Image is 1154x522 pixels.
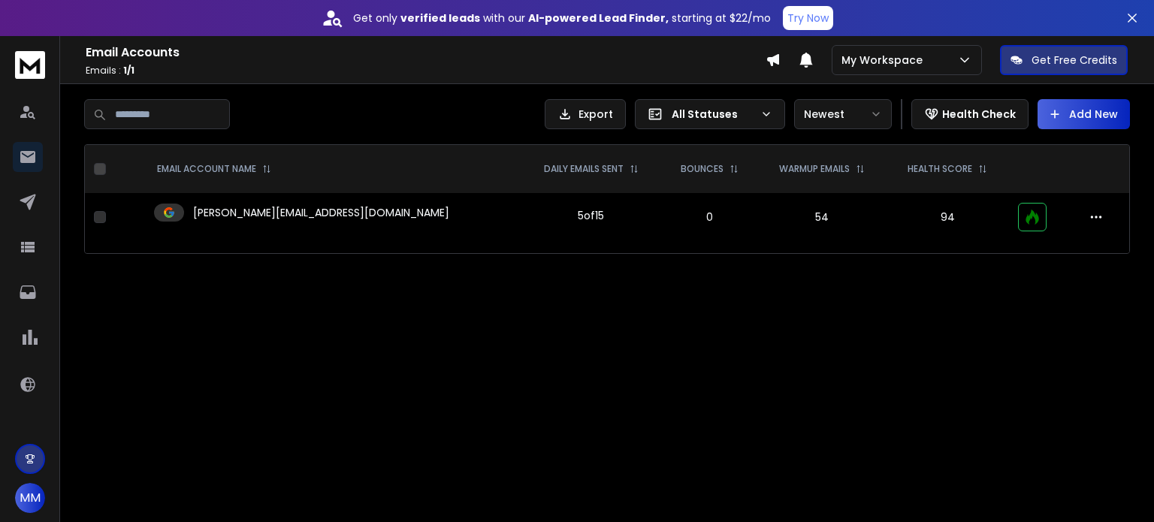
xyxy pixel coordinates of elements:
button: MM [15,483,45,513]
p: BOUNCES [681,163,724,175]
p: [PERSON_NAME][EMAIL_ADDRESS][DOMAIN_NAME] [193,205,449,220]
button: Get Free Credits [1000,45,1128,75]
div: EMAIL ACCOUNT NAME [157,163,271,175]
span: 1 / 1 [123,64,134,77]
p: All Statuses [672,107,754,122]
p: My Workspace [841,53,929,68]
button: Newest [794,99,892,129]
button: Export [545,99,626,129]
p: Get only with our starting at $22/mo [353,11,771,26]
td: 54 [757,193,887,241]
button: Try Now [783,6,833,30]
p: HEALTH SCORE [908,163,972,175]
strong: verified leads [400,11,480,26]
p: WARMUP EMAILS [779,163,850,175]
td: 94 [887,193,1009,241]
p: Get Free Credits [1032,53,1117,68]
h1: Email Accounts [86,44,766,62]
img: logo [15,51,45,79]
div: 5 of 15 [578,208,604,223]
p: Try Now [787,11,829,26]
p: 0 [670,210,748,225]
strong: AI-powered Lead Finder, [528,11,669,26]
button: Add New [1038,99,1130,129]
p: Health Check [942,107,1016,122]
p: DAILY EMAILS SENT [544,163,624,175]
button: Health Check [911,99,1029,129]
p: Emails : [86,65,766,77]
